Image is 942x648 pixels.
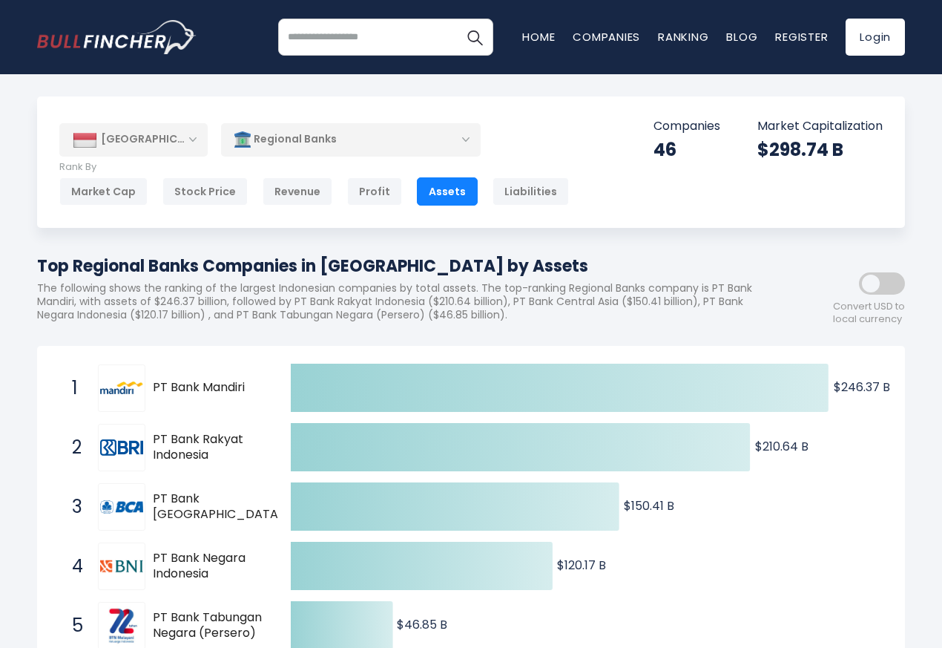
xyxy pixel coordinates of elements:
p: Rank By [59,161,569,174]
div: Stock Price [162,177,248,206]
text: $46.85 B [397,616,447,633]
span: 4 [65,554,79,579]
text: $120.17 B [557,557,606,574]
p: Companies [653,119,720,134]
span: 1 [65,376,79,401]
p: The following shows the ranking of the largest Indonesian companies by total assets. The top-rank... [37,281,771,322]
span: 2 [65,435,79,460]
span: PT Bank [GEOGRAPHIC_DATA] [153,491,283,523]
a: Home [522,29,555,45]
text: $150.41 B [624,497,674,514]
h1: Top Regional Banks Companies in [GEOGRAPHIC_DATA] by Assets [37,254,771,278]
div: Regional Banks [221,122,481,157]
span: PT Bank Tabungan Negara (Persero) [153,610,265,641]
span: PT Bank Mandiri [153,380,265,396]
div: Market Cap [59,177,148,206]
div: Revenue [263,177,332,206]
img: PT Bank Central Asia [100,500,143,514]
p: Market Capitalization [757,119,883,134]
a: Register [775,29,828,45]
img: bullfincher logo [37,20,197,54]
a: Blog [726,29,757,45]
span: PT Bank Negara Indonesia [153,551,265,582]
img: PT Bank Tabungan Negara (Persero) [100,604,143,647]
text: $246.37 B [834,379,890,396]
div: Assets [417,177,478,206]
a: Login [846,19,905,56]
div: $298.74 B [757,138,883,161]
div: Liabilities [493,177,569,206]
img: PT Bank Mandiri [100,382,143,394]
div: [GEOGRAPHIC_DATA] [59,123,208,156]
a: Companies [573,29,640,45]
text: $210.64 B [755,438,808,455]
a: Ranking [658,29,708,45]
div: 46 [653,138,720,161]
span: 3 [65,494,79,520]
img: PT Bank Rakyat Indonesia [100,439,143,456]
span: 5 [65,613,79,638]
span: PT Bank Rakyat Indonesia [153,432,265,463]
a: Go to homepage [37,20,197,54]
div: Profit [347,177,402,206]
img: PT Bank Negara Indonesia [100,545,143,588]
span: Convert USD to local currency [833,301,905,326]
button: Search [456,19,493,56]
